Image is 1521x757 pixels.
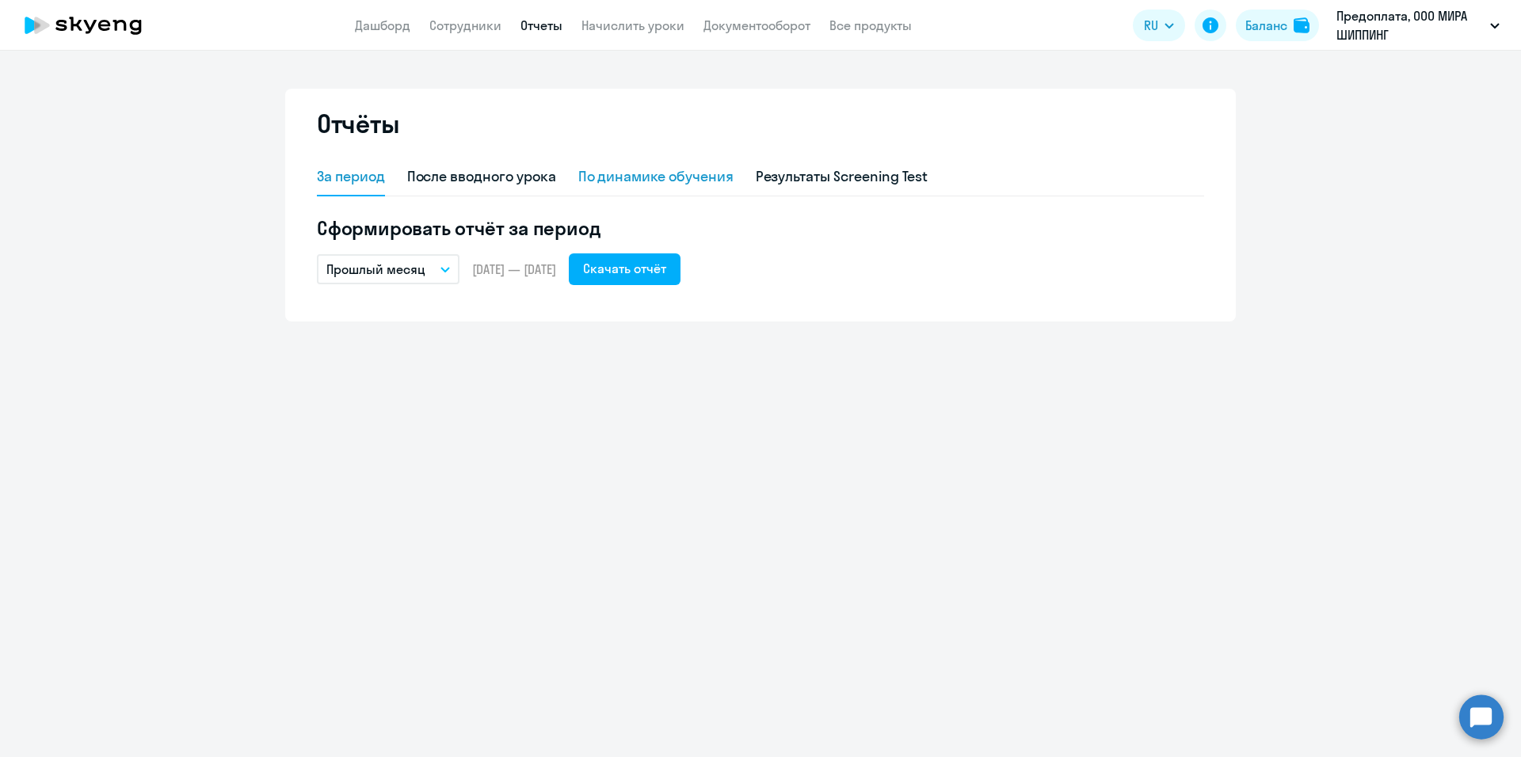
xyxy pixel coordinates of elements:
[1144,16,1158,35] span: RU
[317,166,385,187] div: За период
[1328,6,1508,44] button: Предоплата, ООО МИРА ШИППИНГ
[829,17,912,33] a: Все продукты
[1236,10,1319,41] button: Балансbalance
[429,17,501,33] a: Сотрудники
[1133,10,1185,41] button: RU
[1294,17,1309,33] img: balance
[583,259,666,278] div: Скачать отчёт
[703,17,810,33] a: Документооборот
[581,17,684,33] a: Начислить уроки
[355,17,410,33] a: Дашборд
[569,253,680,285] button: Скачать отчёт
[578,166,734,187] div: По динамике обучения
[326,260,425,279] p: Прошлый месяц
[317,254,459,284] button: Прошлый месяц
[317,215,1204,241] h5: Сформировать отчёт за период
[756,166,928,187] div: Результаты Screening Test
[407,166,556,187] div: После вводного урока
[1336,6,1484,44] p: Предоплата, ООО МИРА ШИППИНГ
[1245,16,1287,35] div: Баланс
[472,261,556,278] span: [DATE] — [DATE]
[520,17,562,33] a: Отчеты
[317,108,399,139] h2: Отчёты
